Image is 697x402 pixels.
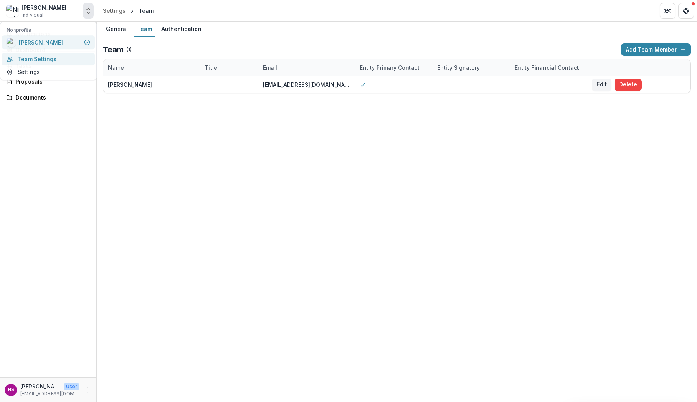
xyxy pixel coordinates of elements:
[158,22,204,37] a: Authentication
[103,64,129,72] div: Name
[15,93,87,101] div: Documents
[258,59,355,76] div: Email
[433,64,484,72] div: Entity Signatory
[22,12,43,19] span: Individual
[103,7,125,15] div: Settings
[127,46,132,53] p: ( 1 )
[355,64,424,72] div: Entity Primary Contact
[103,22,131,37] a: General
[103,59,200,76] div: Name
[134,22,155,37] a: Team
[3,75,93,88] a: Proposals
[200,64,222,72] div: Title
[592,79,611,91] button: Edit
[158,23,204,34] div: Authentication
[615,79,642,91] button: Delete
[510,59,587,76] div: Entity Financial Contact
[64,383,79,390] p: User
[15,77,87,86] div: Proposals
[200,59,258,76] div: Title
[134,23,155,34] div: Team
[139,7,154,15] div: Team
[22,3,67,12] div: [PERSON_NAME]
[6,5,19,17] img: Nicolas Gray Shealy
[100,5,157,16] nav: breadcrumb
[660,3,675,19] button: Partners
[82,385,92,395] button: More
[678,3,694,19] button: Get Help
[100,5,129,16] a: Settings
[263,81,350,89] div: [EMAIL_ADDRESS][DOMAIN_NAME]
[83,3,94,19] button: Open entity switcher
[433,59,510,76] div: Entity Signatory
[103,23,131,34] div: General
[3,91,93,104] a: Documents
[20,390,79,397] p: [EMAIL_ADDRESS][DOMAIN_NAME]
[621,43,691,56] button: Add Team Member
[510,64,584,72] div: Entity Financial Contact
[355,59,433,76] div: Entity Primary Contact
[20,382,60,390] p: [PERSON_NAME]
[8,387,14,392] div: Nicolas Shealy
[103,45,124,54] h2: Team
[258,64,282,72] div: Email
[108,81,152,89] div: [PERSON_NAME]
